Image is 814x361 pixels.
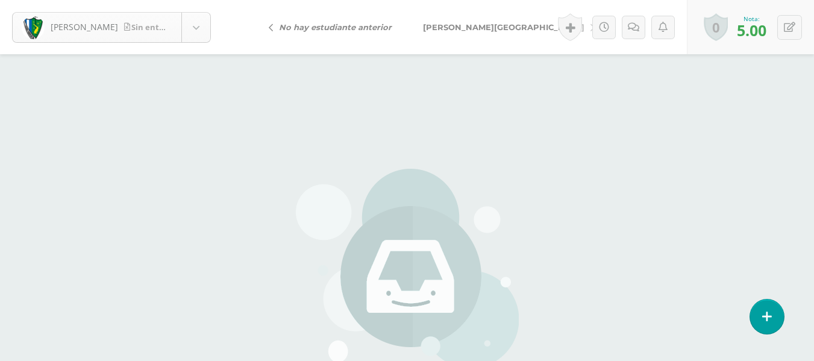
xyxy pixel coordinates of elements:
i: No hay estudiante anterior [279,22,392,32]
span: Sin entrega [124,22,177,33]
span: 5.00 [737,20,766,40]
span: [PERSON_NAME] [51,21,118,33]
a: [PERSON_NAME][GEOGRAPHIC_DATA] [407,13,604,42]
a: 0 [704,13,728,41]
a: [PERSON_NAME]Sin entrega [13,13,210,42]
img: 3da3a1e92f4b4cf12c799bb2ae4edf75.png [22,16,45,39]
div: Nota: [737,14,766,23]
a: No hay estudiante anterior [259,13,407,42]
span: [PERSON_NAME][GEOGRAPHIC_DATA] [423,22,584,32]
